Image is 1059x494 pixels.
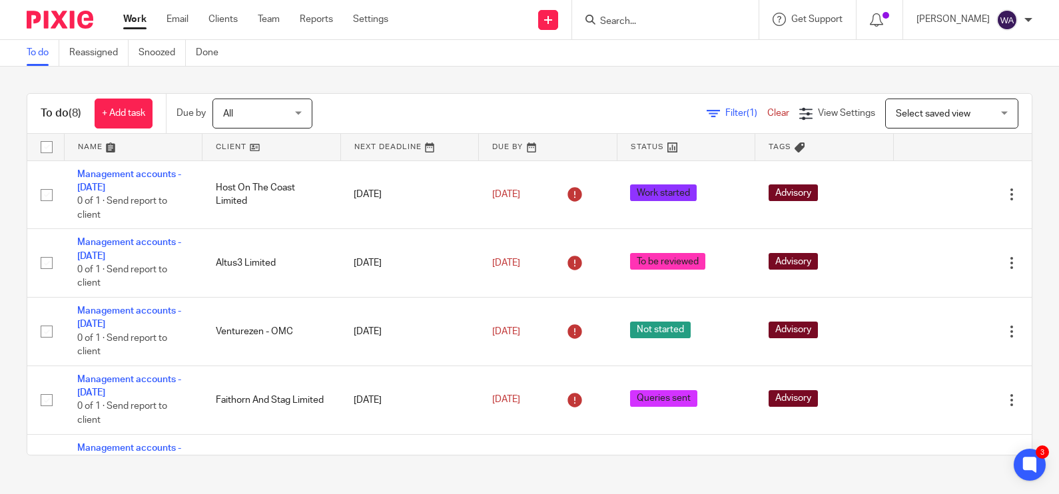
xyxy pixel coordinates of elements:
[340,298,479,366] td: [DATE]
[725,109,767,118] span: Filter
[996,9,1018,31] img: svg%3E
[223,109,233,119] span: All
[208,13,238,26] a: Clients
[27,40,59,66] a: To do
[492,190,520,199] span: [DATE]
[300,13,333,26] a: Reports
[767,109,789,118] a: Clear
[818,109,875,118] span: View Settings
[340,366,479,434] td: [DATE]
[77,443,181,466] a: Management accounts - [DATE]
[769,184,818,201] span: Advisory
[95,99,153,128] a: + Add task
[202,366,341,434] td: Faithorn And Stag Limited
[139,40,186,66] a: Snoozed
[77,238,181,260] a: Management accounts - [DATE]
[769,253,818,270] span: Advisory
[202,298,341,366] td: Venturezen - OMC
[27,11,93,29] img: Pixie
[77,196,167,220] span: 0 of 1 · Send report to client
[1036,445,1049,459] div: 3
[630,253,705,270] span: To be reviewed
[123,13,147,26] a: Work
[77,306,181,329] a: Management accounts - [DATE]
[896,109,970,119] span: Select saved view
[176,107,206,120] p: Due by
[492,258,520,268] span: [DATE]
[630,322,691,338] span: Not started
[69,108,81,119] span: (8)
[630,184,697,201] span: Work started
[916,13,990,26] p: [PERSON_NAME]
[202,160,341,229] td: Host On The Coast Limited
[769,390,818,407] span: Advisory
[77,334,167,357] span: 0 of 1 · Send report to client
[69,40,129,66] a: Reassigned
[77,375,181,397] a: Management accounts - [DATE]
[747,109,757,118] span: (1)
[492,395,520,405] span: [DATE]
[769,143,791,150] span: Tags
[630,390,697,407] span: Queries sent
[258,13,280,26] a: Team
[202,229,341,298] td: Altus3 Limited
[599,16,719,28] input: Search
[77,402,167,425] span: 0 of 1 · Send report to client
[340,229,479,298] td: [DATE]
[167,13,188,26] a: Email
[353,13,388,26] a: Settings
[41,107,81,121] h1: To do
[77,170,181,192] a: Management accounts - [DATE]
[77,265,167,288] span: 0 of 1 · Send report to client
[769,322,818,338] span: Advisory
[791,15,843,24] span: Get Support
[196,40,228,66] a: Done
[492,327,520,336] span: [DATE]
[340,160,479,229] td: [DATE]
